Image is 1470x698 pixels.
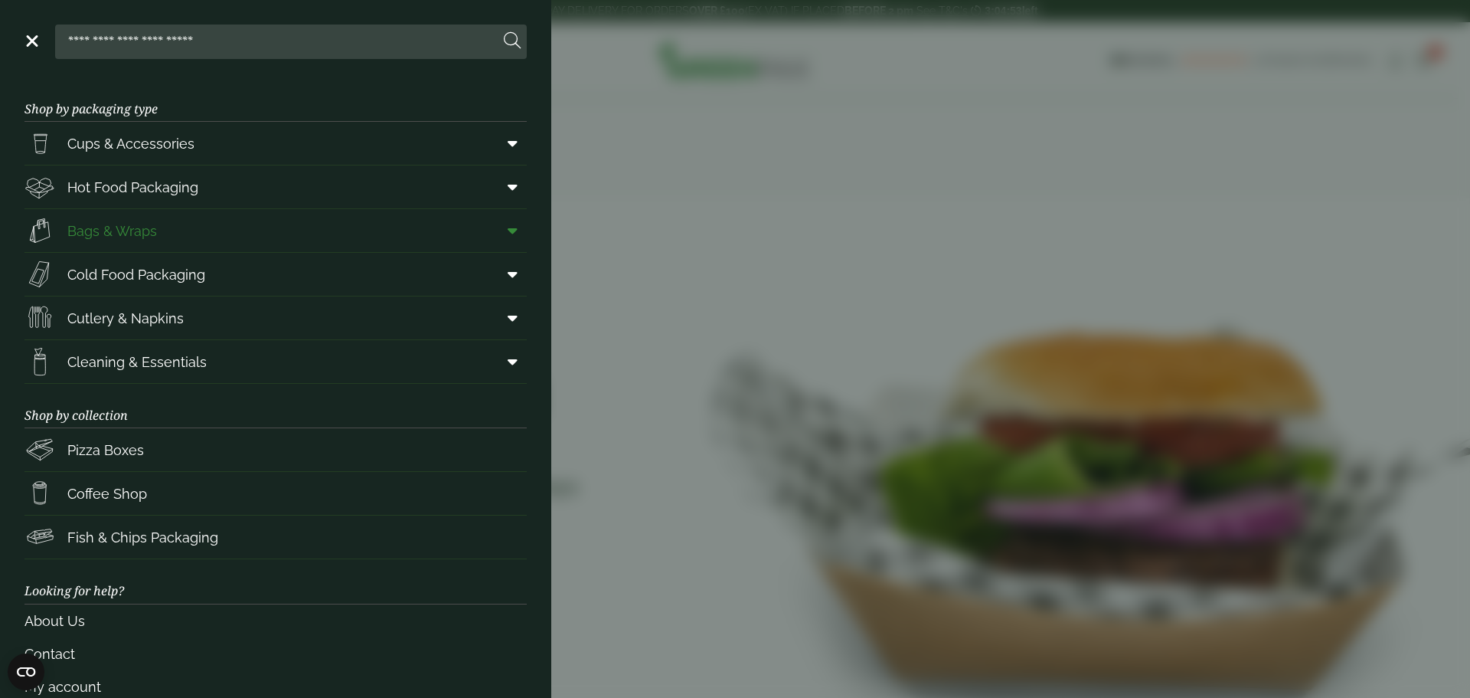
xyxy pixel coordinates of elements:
[24,346,55,377] img: open-wipe.svg
[24,215,55,246] img: Paper_carriers.svg
[67,483,147,504] span: Coffee Shop
[24,172,55,202] img: Deli_box.svg
[67,133,194,154] span: Cups & Accessories
[24,340,527,383] a: Cleaning & Essentials
[67,527,218,548] span: Fish & Chips Packaging
[24,77,527,122] h3: Shop by packaging type
[67,264,205,285] span: Cold Food Packaging
[24,209,527,252] a: Bags & Wraps
[24,297,527,339] a: Cutlery & Napkins
[24,522,55,552] img: FishNchip_box.svg
[67,221,157,241] span: Bags & Wraps
[24,605,527,637] a: About Us
[67,352,207,372] span: Cleaning & Essentials
[24,165,527,208] a: Hot Food Packaging
[67,177,198,198] span: Hot Food Packaging
[24,259,55,290] img: Sandwich_box.svg
[24,428,527,471] a: Pizza Boxes
[67,440,144,460] span: Pizza Boxes
[24,303,55,333] img: Cutlery.svg
[24,637,527,670] a: Contact
[24,253,527,296] a: Cold Food Packaging
[24,384,527,428] h3: Shop by collection
[24,559,527,604] h3: Looking for help?
[24,478,55,509] img: HotDrink_paperCup.svg
[24,128,55,159] img: PintNhalf_cup.svg
[24,472,527,515] a: Coffee Shop
[67,308,184,329] span: Cutlery & Napkins
[24,122,527,165] a: Cups & Accessories
[8,654,44,690] button: Open CMP widget
[24,516,527,559] a: Fish & Chips Packaging
[24,434,55,465] img: Pizza_boxes.svg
